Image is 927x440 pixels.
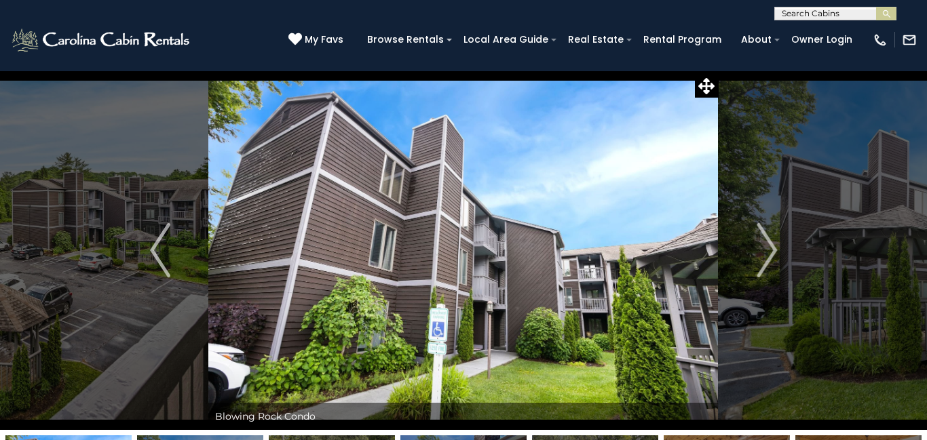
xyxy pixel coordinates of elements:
div: Blowing Rock Condo [208,403,718,430]
a: Local Area Guide [457,29,555,50]
button: Previous [112,71,208,430]
a: My Favs [288,33,347,47]
button: Next [719,71,815,430]
span: My Favs [305,33,343,47]
a: Real Estate [561,29,630,50]
img: mail-regular-white.png [902,33,917,47]
img: arrow [757,223,777,277]
img: phone-regular-white.png [873,33,888,47]
img: White-1-2.png [10,26,193,54]
a: Browse Rentals [360,29,451,50]
img: arrow [150,223,170,277]
a: Owner Login [784,29,859,50]
a: About [734,29,778,50]
a: Rental Program [637,29,728,50]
